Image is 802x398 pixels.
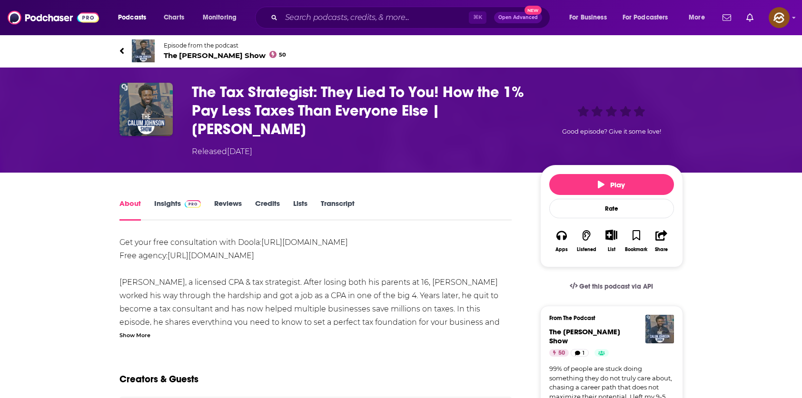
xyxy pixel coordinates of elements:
button: open menu [616,10,682,25]
button: Apps [549,223,574,258]
span: More [689,11,705,24]
img: The Calum Johnson Show [645,315,674,343]
span: Charts [164,11,184,24]
a: [URL][DOMAIN_NAME] [261,238,348,247]
img: Podchaser - Follow, Share and Rate Podcasts [8,9,99,27]
button: Open AdvancedNew [494,12,542,23]
span: Logged in as hey85204 [769,7,790,28]
a: Credits [255,199,280,221]
div: Apps [555,247,568,252]
button: Show More Button [602,230,621,240]
span: Monitoring [203,11,237,24]
button: open menu [682,10,717,25]
a: 1 [571,349,589,357]
button: Show profile menu [769,7,790,28]
input: Search podcasts, credits, & more... [281,10,469,25]
a: Show notifications dropdown [743,10,757,26]
img: The Calum Johnson Show [132,39,155,62]
div: Bookmark [625,247,647,252]
button: Bookmark [624,223,649,258]
span: Open Advanced [498,15,538,20]
a: Charts [158,10,190,25]
div: Listened [577,247,596,252]
h2: Creators & Guests [119,373,198,385]
button: Share [649,223,673,258]
div: Rate [549,199,674,218]
span: The [PERSON_NAME] Show [164,51,287,60]
div: Share [655,247,668,252]
button: Play [549,174,674,195]
a: About [119,199,141,221]
img: Podchaser Pro [185,200,201,208]
button: open menu [563,10,619,25]
span: For Business [569,11,607,24]
img: The Tax Strategist: They Lied To You! How the 1% Pay Less Taxes Than Everyone Else | Carter Cofield [119,83,173,136]
img: User Profile [769,7,790,28]
a: Transcript [321,199,355,221]
span: 50 [279,53,286,57]
span: For Podcasters [623,11,668,24]
span: ⌘ K [469,11,486,24]
a: Reviews [214,199,242,221]
a: Get this podcast via API [562,275,661,298]
h1: The Tax Strategist: They Lied To You! How the 1% Pay Less Taxes Than Everyone Else | Carter Cofield [192,83,525,138]
div: List [608,246,615,252]
button: open menu [111,10,158,25]
span: 50 [558,349,565,358]
a: InsightsPodchaser Pro [154,199,201,221]
span: Podcasts [118,11,146,24]
span: New [525,6,542,15]
span: The [PERSON_NAME] Show [549,327,620,345]
div: Released [DATE] [192,146,252,157]
span: Episode from the podcast [164,42,287,49]
h3: From The Podcast [549,315,666,321]
a: Show notifications dropdown [719,10,735,26]
a: The Calum Johnson ShowEpisode from the podcastThe [PERSON_NAME] Show50 [119,39,683,62]
a: The Calum Johnson Show [549,327,620,345]
span: Play [598,180,625,189]
a: 50 [549,349,569,357]
a: Lists [293,199,307,221]
a: [URL][DOMAIN_NAME] [168,251,254,260]
span: 1 [583,349,584,358]
div: Show More ButtonList [599,223,624,258]
button: Listened [574,223,599,258]
button: open menu [196,10,249,25]
span: Good episode? Give it some love! [562,128,661,135]
span: Get this podcast via API [579,282,653,291]
div: Search podcasts, credits, & more... [264,7,559,29]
